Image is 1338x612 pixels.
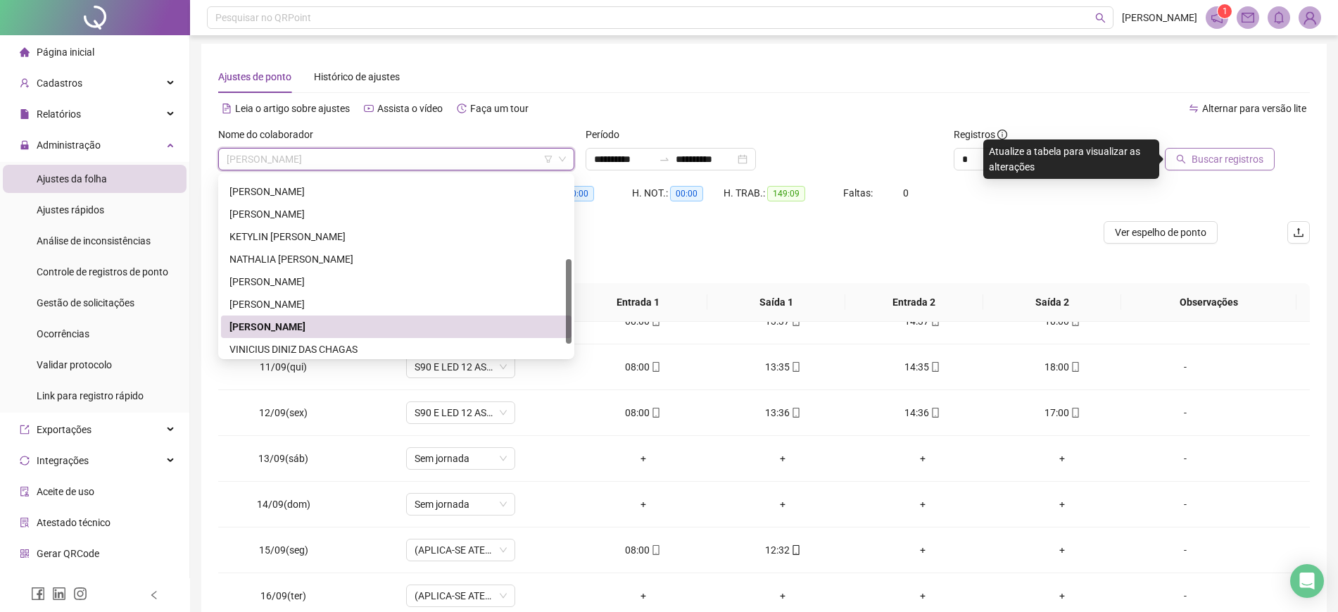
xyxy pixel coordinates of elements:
span: file [20,109,30,119]
span: facebook [31,587,45,601]
span: left [149,590,159,600]
div: + [864,497,982,512]
div: - [1144,451,1227,466]
div: + [724,497,842,512]
span: search [1095,13,1106,23]
span: 149:09 [767,186,805,201]
span: Atestado técnico [37,517,111,528]
sup: 1 [1218,4,1232,18]
div: 08:00 [585,359,702,375]
span: 13/09(sáb) [258,453,308,464]
span: to [659,154,670,165]
span: mobile [790,545,801,555]
span: lock [20,140,30,150]
span: 11/09(qui) [260,361,307,373]
div: 13:35 [724,359,842,375]
span: Sem jornada [415,448,507,469]
span: Ver espelho de ponto [1115,225,1206,240]
span: info-circle [997,130,1007,139]
span: file-text [222,104,232,113]
span: Validar protocolo [37,359,112,370]
span: filter [544,155,553,163]
div: HE 3: [541,185,631,201]
div: - [1144,359,1227,375]
div: + [724,588,842,604]
div: 13:36 [724,405,842,420]
div: 18:00 [1004,359,1121,375]
span: mobile [790,408,801,418]
span: Buscar registros [1192,151,1263,167]
div: 14:35 [864,359,982,375]
span: youtube [364,104,374,113]
label: Nome do colaborador [218,127,322,142]
div: + [1004,588,1121,604]
div: + [864,588,982,604]
span: notification [1211,11,1223,24]
img: 69465 [1299,7,1320,28]
div: JOSE NIVALDO DOS SANTOS [221,203,572,225]
span: mobile [929,362,940,372]
span: Gerar QRCode [37,548,99,559]
span: linkedin [52,587,66,601]
div: [PERSON_NAME] [229,206,563,222]
div: [PERSON_NAME] [229,184,563,199]
span: mobile [1069,408,1080,418]
span: (APLICA-SE ATESTADO) [415,585,507,606]
th: Saída 1 [707,283,845,322]
span: home [20,47,30,57]
span: mail [1242,11,1254,24]
button: Buscar registros [1165,148,1275,170]
label: Período [586,127,629,142]
span: Registros [954,127,1007,142]
span: Faltas: [843,187,875,199]
span: swap [1189,104,1199,113]
div: [PERSON_NAME] [229,319,563,335]
div: 17:00 [1004,405,1121,420]
div: H. TRAB.: [724,185,843,201]
div: [PERSON_NAME] [229,296,563,312]
div: + [1004,451,1121,466]
span: 12/09(sex) [259,407,308,418]
span: user-add [20,78,30,88]
span: Link para registro rápido [37,390,144,401]
span: mobile [650,362,661,372]
div: + [1004,497,1121,512]
span: S90 E LED 12 AS 13 SAÍDA 18 [415,356,507,377]
span: 15/09(seg) [259,544,308,556]
span: 1 [1223,6,1227,16]
span: Aceite de uso [37,486,94,497]
div: VINICIUS DINIZ DAS CHAGAS [229,342,563,357]
div: 12:32 [724,542,842,558]
div: VALDOMIRO SILVEIRA JUNIOR [221,293,572,316]
span: upload [1293,227,1304,238]
span: Cadastros [37,77,82,89]
div: + [864,542,982,558]
span: 00:00 [670,186,703,201]
span: Alternar para versão lite [1202,103,1306,114]
th: Entrada 1 [569,283,707,322]
span: Integrações [37,455,89,466]
div: - [1144,405,1227,420]
span: Administração [37,139,101,151]
span: search [1176,154,1186,164]
span: history [457,104,467,113]
th: Entrada 2 [845,283,983,322]
th: Saída 2 [983,283,1121,322]
span: Ocorrências [37,328,89,339]
span: Leia o artigo sobre ajustes [235,103,350,114]
div: + [585,497,702,512]
span: instagram [73,587,87,601]
div: + [585,451,702,466]
span: (APLICA-SE ATESTADO) [415,539,507,561]
span: export [20,425,30,435]
div: 14:36 [864,405,982,420]
div: - [1144,542,1227,558]
span: 16/09(ter) [260,590,306,601]
span: mobile [650,408,661,418]
span: 0 [903,187,909,199]
div: - [1144,497,1227,512]
span: Relatórios [37,108,81,120]
span: Ajustes rápidos [37,204,104,216]
span: Sem jornada [415,494,507,515]
span: swap-right [659,154,670,165]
